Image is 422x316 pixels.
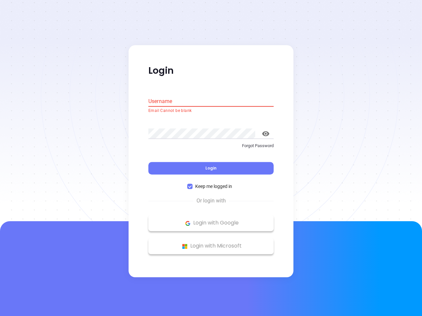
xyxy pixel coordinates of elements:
button: Microsoft Logo Login with Microsoft [148,238,274,254]
button: Google Logo Login with Google [148,215,274,231]
img: Microsoft Logo [181,242,189,250]
span: Login [205,166,217,171]
button: Login [148,162,274,175]
span: Or login with [193,197,229,205]
p: Login with Google [152,218,270,228]
p: Forgot Password [148,143,274,149]
p: Login [148,65,274,77]
span: Keep me logged in [193,183,235,190]
img: Google Logo [184,219,192,227]
button: toggle password visibility [258,126,274,142]
p: Login with Microsoft [152,241,270,251]
p: Email Cannot be blank [148,108,274,114]
a: Forgot Password [148,143,274,154]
